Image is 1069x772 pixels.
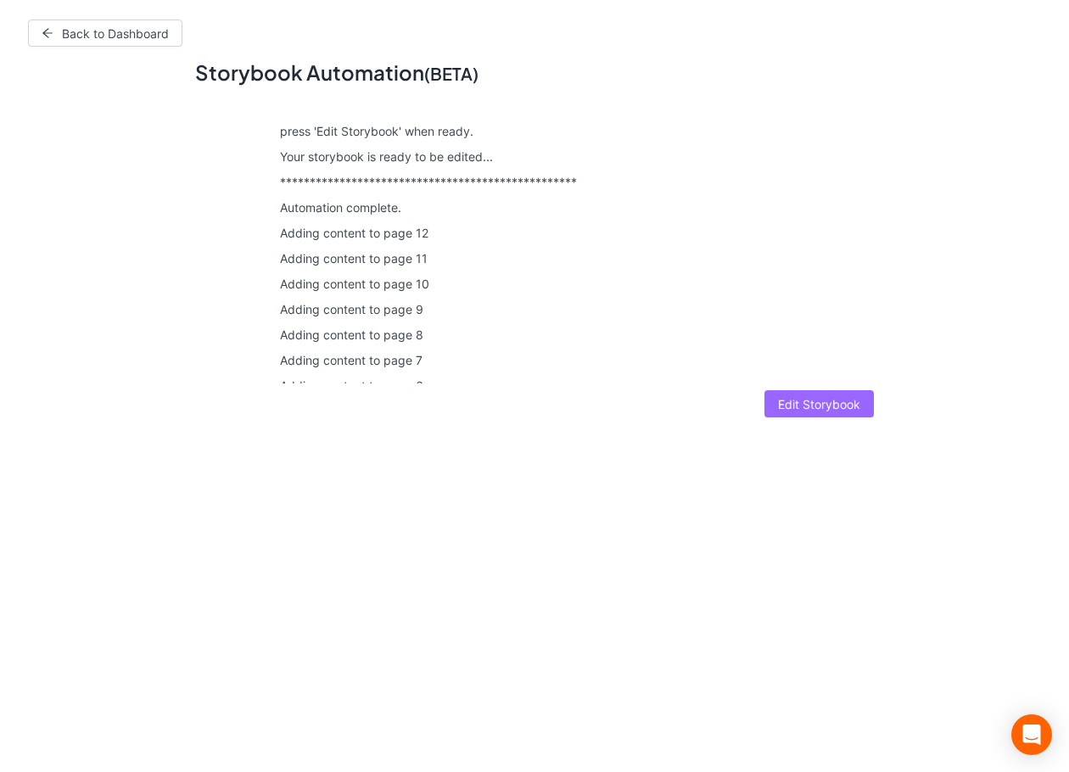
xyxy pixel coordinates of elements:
[778,397,860,411] span: Edit Storybook
[280,226,428,240] span: Adding content to page 12
[280,277,429,291] span: Adding content to page 10
[280,353,423,367] span: Adding content to page 7
[42,27,53,39] span: arrow-left
[280,378,423,393] span: Adding content to page 6
[195,60,874,85] h1: Storybook Automation
[42,26,169,41] div: Back to Dashboard
[280,149,493,164] span: Your storybook is ready to be edited...
[280,200,401,215] span: Automation complete.
[28,20,182,47] a: arrow-leftBack to Dashboard
[280,124,473,138] span: press 'Edit Storybook' when ready.
[280,302,423,316] span: Adding content to page 9
[1011,714,1052,755] div: Open Intercom Messenger
[280,327,423,342] span: Adding content to page 8
[280,251,428,266] span: Adding content to page 11
[764,390,874,417] a: Edit Storybook
[424,63,479,84] small: (BETA)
